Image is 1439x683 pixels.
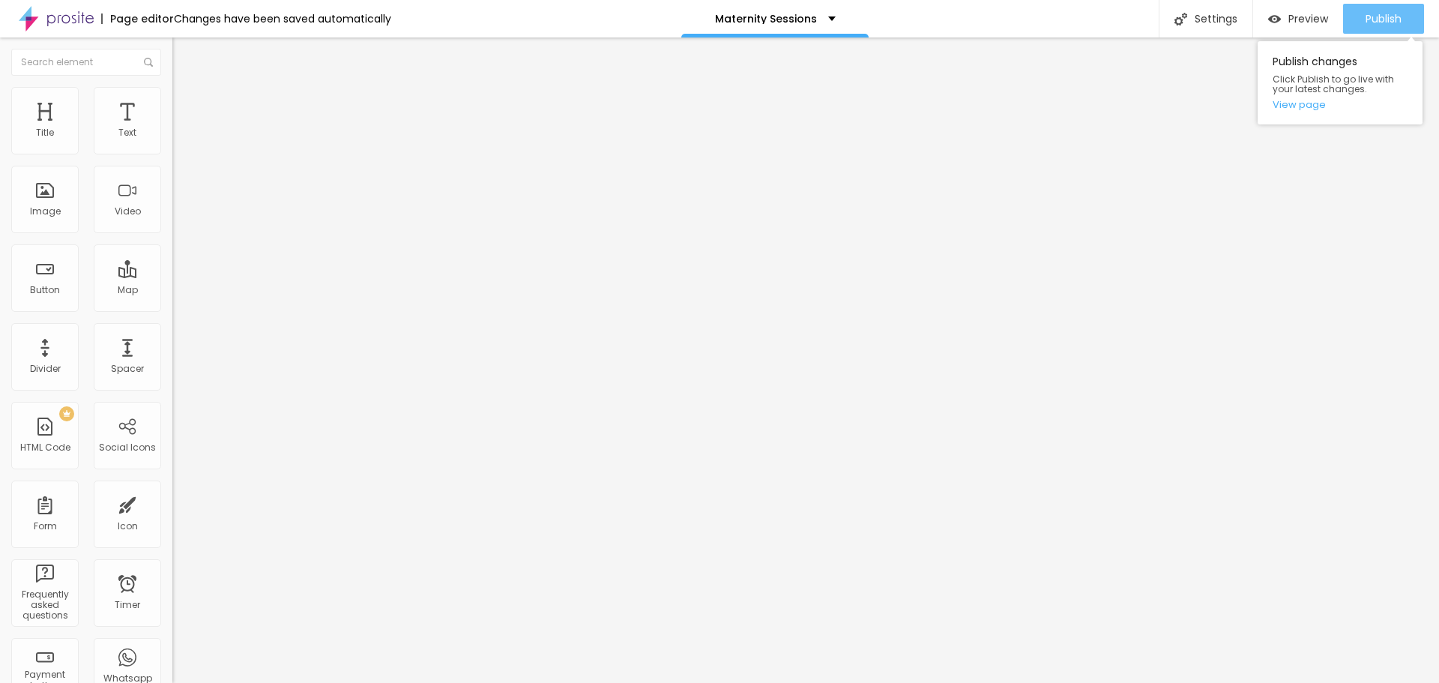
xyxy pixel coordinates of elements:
[1258,41,1423,124] div: Publish changes
[1343,4,1424,34] button: Publish
[1366,13,1402,25] span: Publish
[1268,13,1281,25] img: view-1.svg
[1273,74,1408,94] span: Click Publish to go live with your latest changes.
[115,206,141,217] div: Video
[34,521,57,532] div: Form
[11,49,161,76] input: Search element
[1273,100,1408,109] a: View page
[1174,13,1187,25] img: Icone
[115,600,140,610] div: Timer
[118,127,136,138] div: Text
[111,364,144,374] div: Spacer
[144,58,153,67] img: Icone
[118,285,138,295] div: Map
[30,364,61,374] div: Divider
[30,285,60,295] div: Button
[15,589,74,622] div: Frequently asked questions
[36,127,54,138] div: Title
[101,13,174,24] div: Page editor
[1288,13,1328,25] span: Preview
[99,442,156,453] div: Social Icons
[174,13,391,24] div: Changes have been saved automatically
[20,442,70,453] div: HTML Code
[30,206,61,217] div: Image
[715,13,817,24] p: Maternity Sessions
[1253,4,1343,34] button: Preview
[118,521,138,532] div: Icon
